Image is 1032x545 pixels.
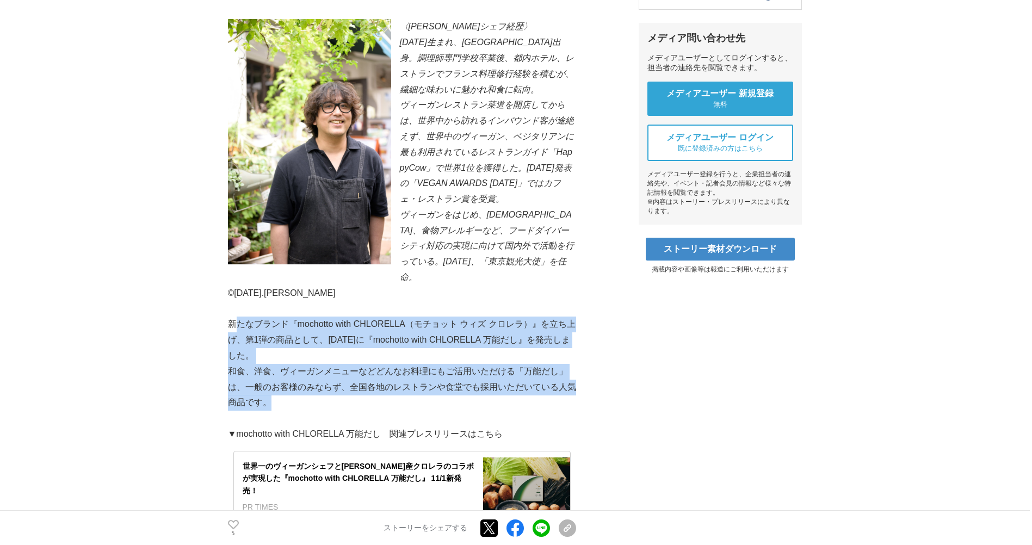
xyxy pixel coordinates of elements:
a: メディアユーザー ログイン 既に登録済みの方はこちら [647,125,793,161]
p: ストーリーをシェアする [384,523,467,533]
a: メディアユーザー 新規登録 無料 [647,82,793,116]
div: 世界一のヴィーガンシェフと[PERSON_NAME]産クロレラのコラボが実現した『mochotto with CHLORELLA 万能だし』 11/1新発売！ [243,460,474,497]
p: ©[DATE].[PERSON_NAME] [228,286,576,301]
img: thumbnail_687765a0-f7fb-11ef-ac8f-3f08b66a5a5b.jpg [228,19,391,264]
em: 〈[PERSON_NAME]シェフ経歴〉 [400,22,533,31]
span: メディアユーザー 新規登録 [666,88,774,100]
div: メディアユーザーとしてログインすると、担当者の連絡先を閲覧できます。 [647,53,793,73]
div: PR TIMES [243,501,474,513]
span: 無料 [713,100,727,109]
p: 新たなブランド『mochotto with CHLORELLA（モチョット ウィズ クロレラ）』を立ち上げ、第1弾の商品として、[DATE]に『mochotto with CHLORELLA 万... [228,317,576,363]
p: 5 [228,530,239,536]
div: メディア問い合わせ先 [647,32,793,45]
em: [DATE]生まれ、[GEOGRAPHIC_DATA]出身。調理師専門学校卒業後、都内ホテル、レストランでフランス料理修行経験を積むが、繊細な味わいに魅かれ和食に転向。 [400,38,574,94]
span: メディアユーザー ログイン [666,132,774,144]
a: 世界一のヴィーガンシェフと[PERSON_NAME]産クロレラのコラボが実現した『mochotto with CHLORELLA 万能だし』 11/1新発売！PR TIMES [233,451,571,523]
div: メディアユーザー登録を行うと、企業担当者の連絡先や、イベント・記者会見の情報など様々な特記情報を閲覧できます。 ※内容はストーリー・プレスリリースにより異なります。 [647,170,793,216]
p: 掲載内容や画像等は報道にご利用いただけます [639,265,802,274]
span: 既に登録済みの方はこちら [678,144,763,153]
p: ▼mochotto with CHLORELLA 万能だし 関連プレスリリースはこちら [228,426,576,442]
a: ストーリー素材ダウンロード [646,238,795,261]
em: ヴィーガンレストラン菜道を開店してからは、世界中から訪れるインバウンド客が途絶えず、世界中のヴィーガン、ベジタリアンに最も利用されているレストランガイド「HappyCow」で世界1位を獲得した。... [400,100,574,203]
em: ヴィーガンをはじめ、[DEMOGRAPHIC_DATA]、食物アレルギーなど、フードダイバーシティ対応の実現に向けて国内外で活動を行っている。[DATE]、「東京観光大使」を任命。 [400,210,574,282]
p: 和食、洋食、ヴィーガンメニューなどどんなお料理にもご活用いただける「万能だし」は、一般のお客様のみならず、全国各地のレストランや食堂でも採用いただいている人気商品です。 [228,364,576,411]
